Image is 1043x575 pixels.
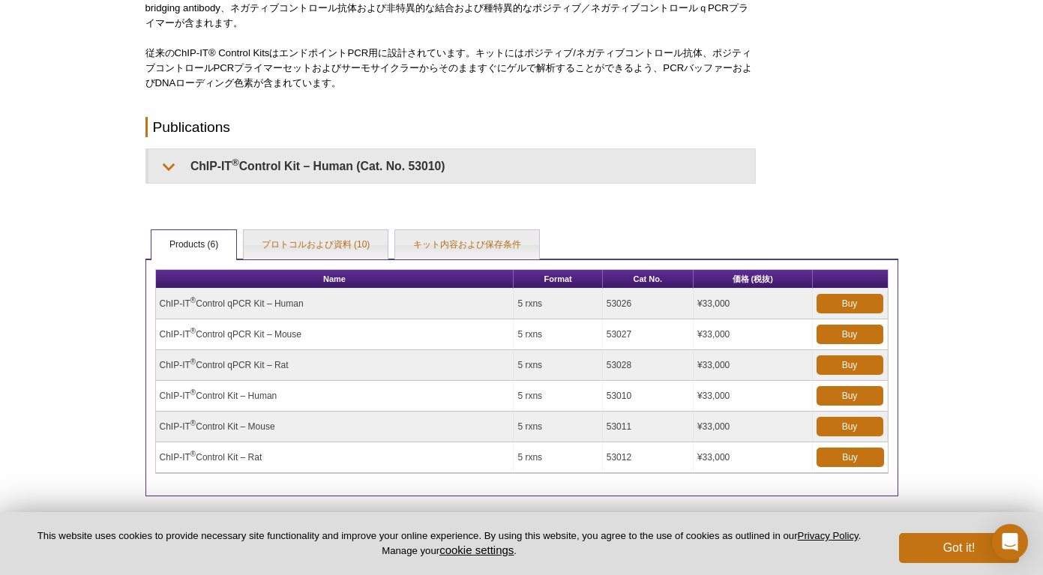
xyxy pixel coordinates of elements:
td: ¥33,000 [694,289,813,319]
a: Buy [817,386,883,406]
sup: ® [190,419,196,427]
td: 53026 [603,289,694,319]
a: Products (6) [151,230,236,260]
td: 53027 [603,319,694,350]
td: ChIP-IT Control Kit – Mouse [156,412,514,442]
td: 53028 [603,350,694,381]
sup: ® [190,296,196,304]
th: Cat No. [603,270,694,289]
td: ChIP-IT Control Kit – Rat [156,442,514,473]
sup: ® [190,450,196,458]
sup: ® [190,388,196,397]
th: Format [514,270,602,289]
a: プロトコルおよび資料 (10) [244,230,388,260]
p: This website uses cookies to provide necessary site functionality and improve your online experie... [24,529,874,558]
th: Name [156,270,514,289]
td: 5 rxns [514,350,602,381]
td: 5 rxns [514,319,602,350]
td: 53012 [603,442,694,473]
td: 53011 [603,412,694,442]
button: cookie settings [439,544,514,556]
td: ChIP-IT Control qPCR Kit – Rat [156,350,514,381]
th: 価格 (税抜) [694,270,813,289]
td: 5 rxns [514,412,602,442]
button: Got it! [899,533,1019,563]
a: Buy [817,325,883,344]
td: ChIP-IT Control qPCR Kit – Mouse [156,319,514,350]
td: ¥33,000 [694,381,813,412]
a: Buy [817,448,884,467]
sup: ® [232,157,239,168]
td: ChIP-IT Control Kit – Human [156,381,514,412]
td: ¥33,000 [694,319,813,350]
a: Privacy Policy [798,530,859,541]
summary: ChIP-IT®Control Kit – Human (Cat. No. 53010) [148,149,755,183]
a: Buy [817,355,883,375]
td: 5 rxns [514,381,602,412]
a: Buy [817,294,883,313]
div: Open Intercom Messenger [992,524,1028,560]
td: ¥33,000 [694,350,813,381]
a: Buy [817,417,883,436]
a: キット内容および保存条件 [395,230,539,260]
sup: ® [190,327,196,335]
td: 5 rxns [514,289,602,319]
td: ¥33,000 [694,412,813,442]
td: 53010 [603,381,694,412]
td: 5 rxns [514,442,602,473]
h2: Publications [145,117,756,137]
sup: ® [190,358,196,366]
td: ChIP-IT Control qPCR Kit – Human [156,289,514,319]
p: 従来のChIP-IT® Control KitsはエンドポイントPCR用に設計されています。キットにはポジティブ/ネガティブコントロール抗体、ポジティブコントロールPCRプライマーセットおよびサ... [145,46,756,91]
td: ¥33,000 [694,442,813,473]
